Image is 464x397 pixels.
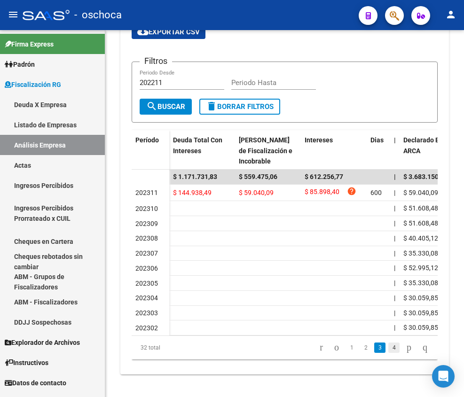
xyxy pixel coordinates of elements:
[135,294,158,302] span: 202304
[206,102,274,111] span: Borrar Filtros
[394,294,395,302] span: |
[403,309,438,317] span: $ 30.059,85
[403,279,438,287] span: $ 35.330,08
[432,365,455,388] div: Open Intercom Messenger
[315,343,327,353] a: go to first page
[403,189,438,196] span: $ 59.040,09
[135,189,158,196] span: 202311
[8,9,19,20] mat-icon: menu
[169,130,235,171] datatable-header-cell: Deuda Total Con Intereses
[394,204,395,212] span: |
[135,234,158,242] span: 202308
[359,340,373,356] li: page 2
[360,343,371,353] a: 2
[367,130,390,171] datatable-header-cell: Dias
[387,340,401,356] li: page 4
[403,204,438,212] span: $ 51.608,48
[394,234,395,242] span: |
[173,136,222,155] span: Deuda Total Con Intereses
[390,130,400,171] datatable-header-cell: |
[137,26,149,37] mat-icon: cloud_download
[394,189,395,196] span: |
[135,136,159,144] span: Período
[345,340,359,356] li: page 1
[301,130,367,171] datatable-header-cell: Intereses
[137,28,200,36] span: Exportar CSV
[132,130,169,170] datatable-header-cell: Período
[394,136,396,144] span: |
[199,99,280,115] button: Borrar Filtros
[239,136,292,165] span: [PERSON_NAME] de Fiscalización e Incobrable
[173,189,212,196] span: $ 144.938,49
[403,294,438,302] span: $ 30.059,85
[394,173,396,180] span: |
[135,265,158,272] span: 202306
[132,336,191,359] div: 32 total
[132,25,205,39] button: Exportar CSV
[135,220,158,227] span: 202309
[135,205,158,212] span: 202310
[370,136,384,144] span: Dias
[403,173,448,180] span: $ 3.683.150,18
[394,324,395,331] span: |
[394,219,395,227] span: |
[330,343,343,353] a: go to previous page
[418,343,432,353] a: go to last page
[305,187,339,199] span: $ 85.898,40
[403,136,452,155] span: Declarado Bruto ARCA
[135,324,158,332] span: 202302
[239,173,277,180] span: $ 559.475,06
[403,249,438,257] span: $ 35.330,08
[403,234,438,242] span: $ 40.405,12
[403,264,438,272] span: $ 52.995,12
[394,249,395,257] span: |
[135,249,158,257] span: 202307
[173,173,217,180] span: $ 1.171.731,83
[370,189,382,196] span: 600
[373,340,387,356] li: page 3
[394,279,395,287] span: |
[403,324,438,331] span: $ 30.059,85
[5,358,48,368] span: Instructivos
[374,343,385,353] a: 3
[140,54,172,68] h3: Filtros
[146,101,157,112] mat-icon: search
[402,343,416,353] a: go to next page
[239,189,274,196] span: $ 59.040,09
[5,79,61,90] span: Fiscalización RG
[74,5,122,25] span: - oschoca
[146,102,185,111] span: Buscar
[347,187,356,196] i: help
[403,219,438,227] span: $ 51.608,48
[388,343,400,353] a: 4
[305,173,343,180] span: $ 612.256,77
[140,99,192,115] button: Buscar
[394,264,395,272] span: |
[305,136,333,144] span: Intereses
[394,309,395,317] span: |
[5,39,54,49] span: Firma Express
[346,343,357,353] a: 1
[5,378,66,388] span: Datos de contacto
[206,101,217,112] mat-icon: delete
[235,130,301,171] datatable-header-cell: Deuda Bruta Neto de Fiscalización e Incobrable
[135,280,158,287] span: 202305
[5,59,35,70] span: Padrón
[135,309,158,317] span: 202303
[445,9,456,20] mat-icon: person
[5,337,80,348] span: Explorador de Archivos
